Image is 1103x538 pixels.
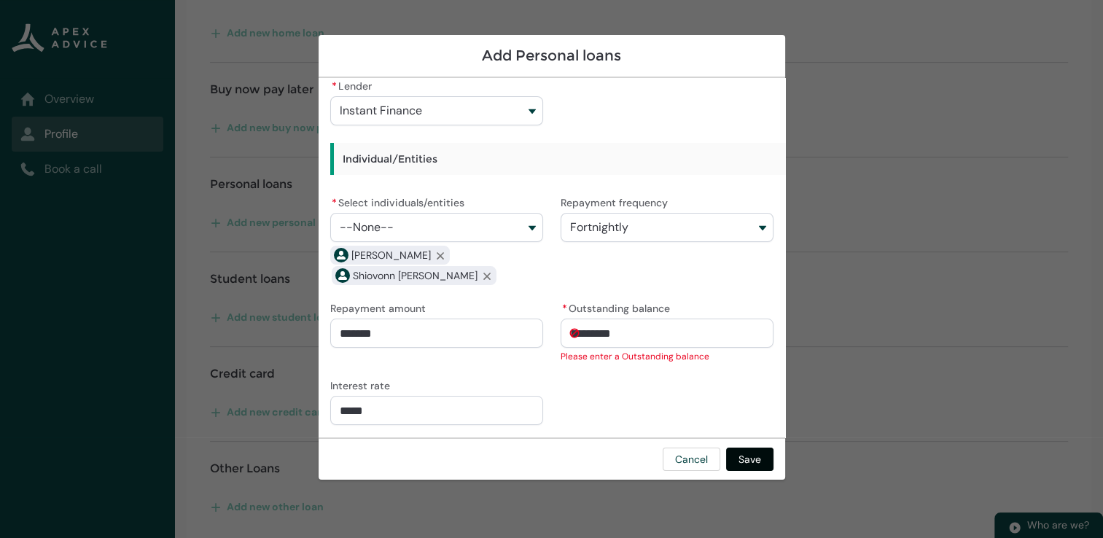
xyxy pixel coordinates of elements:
[330,192,470,210] label: Select individuals/entities
[478,266,496,285] button: Remove Shiovonn Francoise Edwards
[726,448,773,471] button: Save
[431,246,450,265] button: Remove Callum Jones
[351,248,431,263] span: Callum Jones
[330,96,543,125] button: Lender
[330,213,543,242] button: Select individuals/entities
[332,196,337,209] abbr: required
[663,448,720,471] button: Cancel
[340,221,394,234] span: --None--
[561,192,674,210] label: Repayment frequency
[562,302,567,315] abbr: required
[561,349,773,364] div: Please enter a Outstanding balance
[561,213,773,242] button: Repayment frequency
[330,143,949,175] h3: Individual/Entities
[353,268,478,284] span: Shiovonn Francoise Edwards
[330,298,432,316] label: Repayment amount
[340,104,422,117] span: Instant Finance
[330,47,773,65] h1: Add Personal loans
[561,298,676,316] label: Outstanding balance
[330,76,378,93] label: Lender
[570,221,628,234] span: Fortnightly
[330,375,396,393] label: Interest rate
[332,79,337,93] abbr: required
